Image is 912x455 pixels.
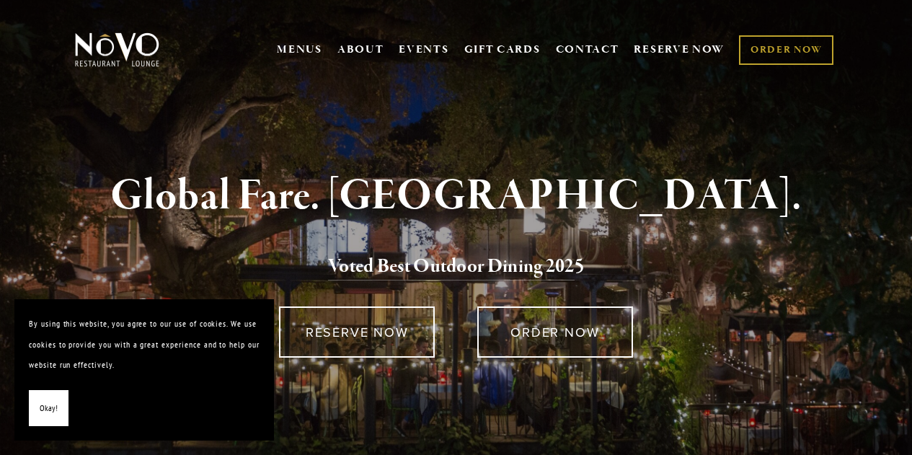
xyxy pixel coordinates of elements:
[95,252,817,282] h2: 5
[29,390,68,427] button: Okay!
[14,299,274,441] section: Cookie banner
[40,398,58,419] span: Okay!
[477,306,633,358] a: ORDER NOW
[337,43,384,57] a: ABOUT
[328,254,575,281] a: Voted Best Outdoor Dining 202
[110,169,802,224] strong: Global Fare. [GEOGRAPHIC_DATA].
[556,36,619,63] a: CONTACT
[464,36,541,63] a: GIFT CARDS
[399,43,448,57] a: EVENTS
[72,32,162,68] img: Novo Restaurant &amp; Lounge
[279,306,435,358] a: RESERVE NOW
[277,43,322,57] a: MENUS
[634,36,725,63] a: RESERVE NOW
[739,35,833,65] a: ORDER NOW
[29,314,260,376] p: By using this website, you agree to our use of cookies. We use cookies to provide you with a grea...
